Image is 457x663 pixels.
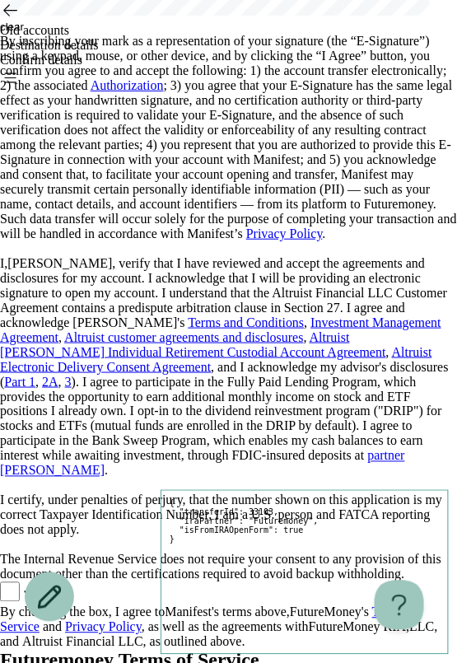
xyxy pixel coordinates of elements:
a: Authorization [91,78,164,92]
a: Altruist customer agreements and disclosures [64,330,304,344]
a: 3 [65,375,72,389]
a: Privacy Policy [246,226,323,240]
a: Terms and Conditions [188,315,304,329]
a: 2A [42,375,58,389]
a: Part 1 [4,375,35,389]
pre: { "transferId": 33103, "iraPartner": "Futuremoney", "isFromIRAOpenForm": true } [161,490,449,655]
strong: Altruist Financial LLC [22,635,143,649]
iframe: Help Scout Beacon - Open [375,581,424,630]
a: Privacy Policy [65,620,142,634]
